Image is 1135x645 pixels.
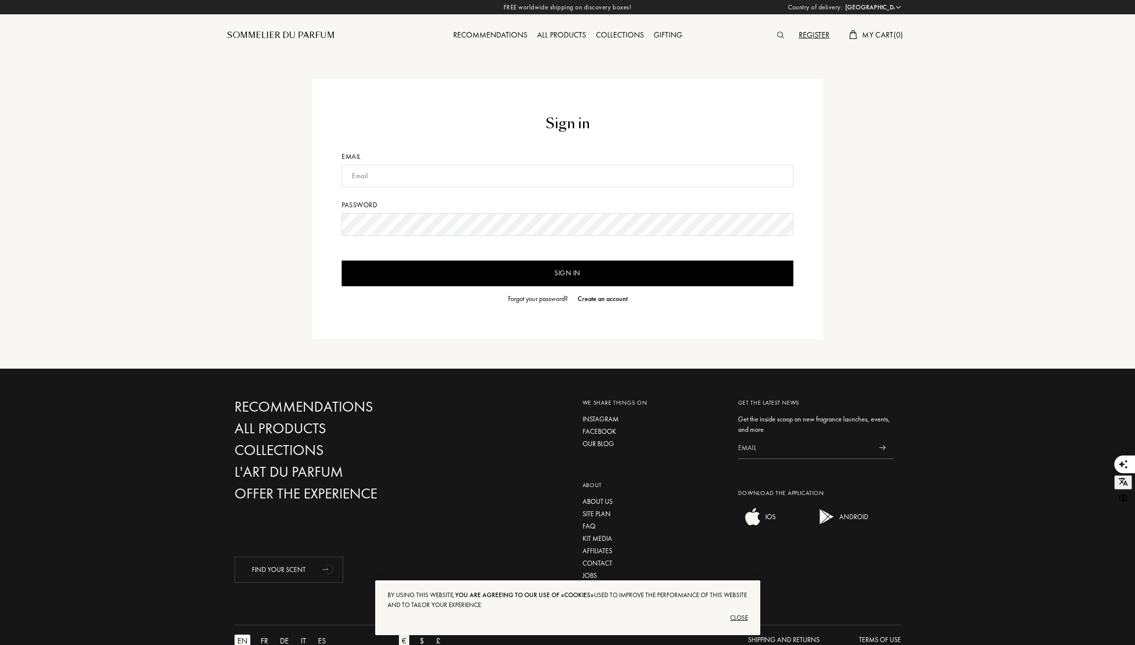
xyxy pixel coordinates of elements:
a: Site plan [583,509,723,519]
div: We share things on [583,398,723,407]
a: android appANDROID [812,520,868,529]
a: Offer the experience [235,485,447,502]
a: Kit media [583,533,723,544]
a: Contact [583,558,723,569]
div: Get the latest news [738,398,894,407]
a: Gifting [649,30,687,40]
img: arrow_w.png [895,3,902,11]
img: ios app [743,507,763,527]
div: Find your scent [235,557,343,583]
div: Recommendations [448,29,532,42]
div: Shipping and Returns [748,635,820,645]
a: ios appIOS [738,520,776,529]
input: Email [738,437,871,459]
div: animation [319,559,339,579]
a: Our blog [583,439,723,449]
div: About [583,481,723,490]
a: Register [794,30,834,40]
a: Create an account [573,294,627,304]
img: android app [817,507,837,527]
span: you are agreeing to our use of «cookies» [455,591,594,599]
div: All products [532,29,591,42]
a: Recommendations [235,398,447,416]
div: IOS [763,507,776,527]
a: Recommendations [448,30,532,40]
a: Sommelier du Parfum [227,30,335,41]
a: L'Art du Parfum [235,463,447,481]
a: About us [583,496,723,507]
img: cart.svg [849,30,857,39]
div: Gifting [649,29,687,42]
div: Collections [591,29,649,42]
div: ANDROID [837,507,868,527]
a: Jobs [583,570,723,581]
div: Download the application [738,489,894,497]
div: Close [388,610,748,626]
a: FAQ [583,521,723,531]
div: Sign in [342,114,793,134]
a: Collections [235,442,447,459]
img: news_send.svg [879,445,886,450]
a: Instagram [583,414,723,424]
div: Email [342,152,793,162]
div: Get the inside scoop on new fragrance launches, events, and more [738,414,894,435]
a: All products [235,420,447,437]
input: Email [342,165,793,188]
div: Terms of use [859,635,901,645]
a: Facebook [583,426,723,437]
a: All products [532,30,591,40]
div: Forgot your password? [508,294,568,304]
a: Collections [591,30,649,40]
div: Register [794,29,834,42]
div: By using this website, used to improve the performance of this website and to tailor your experie... [388,590,748,610]
span: Country of delivery: [788,2,842,12]
a: Affiliates [583,546,723,556]
span: My Cart ( 0 ) [862,30,903,40]
div: Create an account [578,294,627,304]
img: search_icn.svg [777,32,784,38]
input: Sign in [342,261,793,286]
div: Password [342,200,793,210]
